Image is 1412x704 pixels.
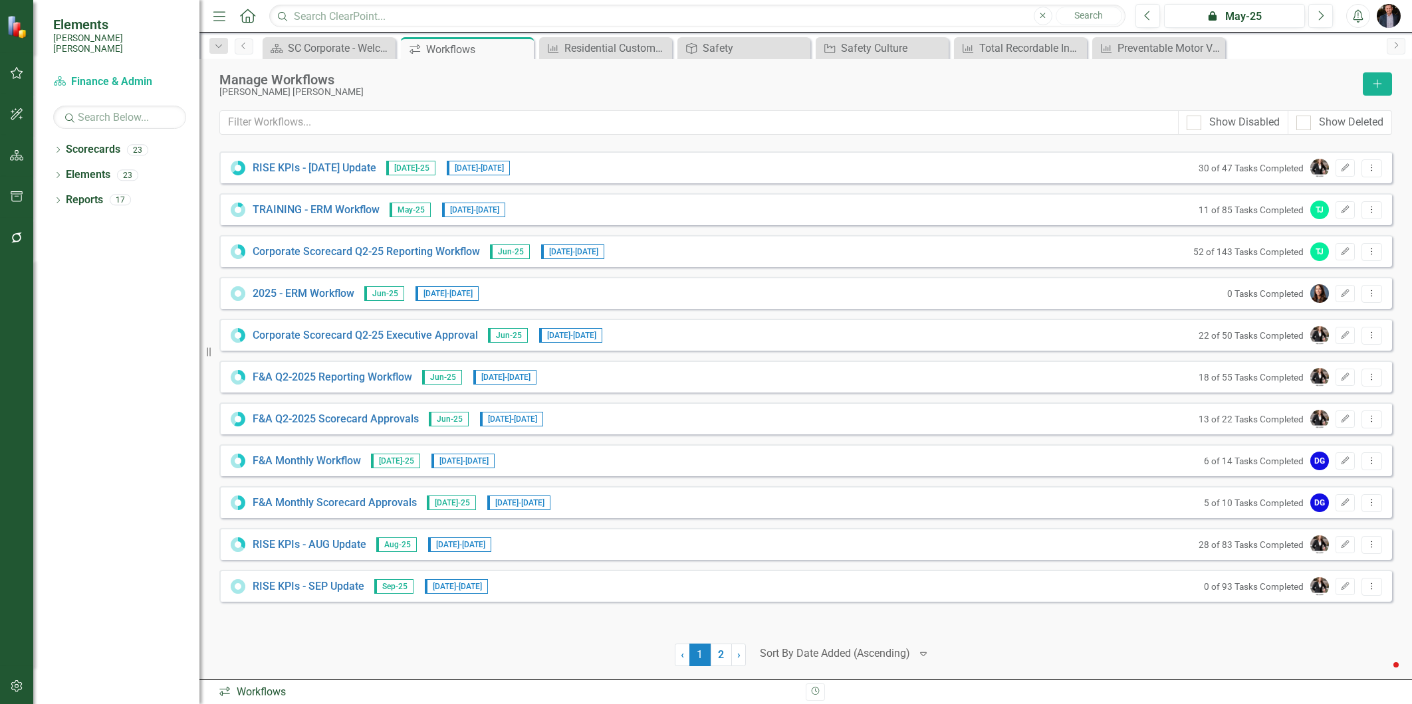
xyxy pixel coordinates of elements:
[1118,40,1222,56] div: Preventable Motor Vehicle Accident (PMVA) Rate*
[689,644,711,666] span: 1
[428,537,491,552] span: [DATE] - [DATE]
[253,495,417,511] a: F&A Monthly Scorecard Approvals
[979,40,1084,56] div: Total Recordable Incident Rate (TRIR)
[1199,414,1304,424] small: 13 of 22 Tasks Completed
[1204,456,1304,466] small: 6 of 14 Tasks Completed
[422,370,462,385] span: Jun-25
[376,537,417,552] span: Aug-25
[53,33,186,54] small: [PERSON_NAME] [PERSON_NAME]
[1199,163,1304,173] small: 30 of 47 Tasks Completed
[1310,410,1329,428] img: Julie Jordan
[288,40,392,56] div: SC Corporate - Welcome to ClearPoint
[841,40,945,56] div: Safety Culture
[1164,4,1305,28] button: May-25
[429,412,469,426] span: Jun-25
[1377,4,1401,28] img: Chris Amodeo
[1319,115,1383,130] div: Show Deleted
[473,370,536,385] span: [DATE] - [DATE]
[266,40,392,56] a: SC Corporate - Welcome to ClearPoint
[442,203,505,217] span: [DATE] - [DATE]
[427,495,476,510] span: [DATE]-25
[1199,372,1304,383] small: 18 of 55 Tasks Completed
[7,15,30,39] img: ClearPoint Strategy
[1199,330,1304,341] small: 22 of 50 Tasks Completed
[1310,452,1329,470] div: DG
[1056,7,1122,25] button: Search
[66,193,103,208] a: Reports
[1204,581,1304,592] small: 0 of 93 Tasks Completed
[819,40,945,56] a: Safety Culture
[127,144,148,155] div: 23
[564,40,669,56] div: Residential Customer Survey % Satisfaction​
[53,17,186,33] span: Elements
[386,161,435,175] span: [DATE]-25
[681,648,684,661] span: ‹
[253,412,419,427] a: F&A Q2-2025 Scorecard Approvals
[253,454,361,469] a: F&A Monthly Workflow
[1310,326,1329,345] img: Julie Jordan
[490,244,530,259] span: Jun-25
[1310,577,1329,596] img: Julie Jordan
[219,87,1356,97] div: [PERSON_NAME] [PERSON_NAME]
[53,74,186,90] a: Finance & Admin
[957,40,1084,56] a: Total Recordable Incident Rate (TRIR)
[1193,246,1304,257] small: 52 of 143 Tasks Completed
[1310,535,1329,554] img: Julie Jordan
[269,5,1125,28] input: Search ClearPoint...
[364,286,404,301] span: Jun-25
[253,579,364,594] a: RISE KPIs - SEP Update
[374,579,413,594] span: Sep-25
[1310,159,1329,177] img: Julie Jordan
[539,328,602,343] span: [DATE] - [DATE]
[541,244,604,259] span: [DATE] - [DATE]
[425,579,488,594] span: [DATE] - [DATE]
[1209,115,1280,130] div: Show Disabled
[737,648,741,661] span: ›
[1169,9,1300,25] div: May-25
[1310,201,1329,219] div: TJ
[703,40,807,56] div: Safety
[253,328,478,343] a: Corporate Scorecard Q2-25 Executive Approval
[415,286,479,301] span: [DATE] - [DATE]
[66,142,120,157] a: Scorecards
[1227,288,1304,299] small: 0 Tasks Completed
[1310,493,1329,512] div: DG
[253,244,480,260] a: Corporate Scorecard Q2-25 Reporting Workflow
[117,169,138,181] div: 23
[1199,539,1304,550] small: 28 of 83 Tasks Completed
[66,167,110,183] a: Elements
[431,454,495,468] span: [DATE] - [DATE]
[253,203,380,218] a: TRAINING - ERM Workflow
[53,106,186,129] input: Search Below...
[480,412,543,426] span: [DATE] - [DATE]
[1310,368,1329,387] img: Julie Jordan
[219,72,1356,87] div: Manage Workflows
[681,40,807,56] a: Safety
[253,286,354,302] a: 2025 - ERM Workflow
[426,41,530,58] div: Workflows
[218,685,796,700] div: Workflows
[390,203,431,217] span: May-25
[1204,497,1304,508] small: 5 of 10 Tasks Completed
[110,195,131,206] div: 17
[253,161,376,176] a: RISE KPIs - [DATE] Update
[1367,659,1399,691] iframe: Intercom live chat
[1310,242,1329,261] div: TJ
[371,454,420,468] span: [DATE]-25
[1096,40,1222,56] a: Preventable Motor Vehicle Accident (PMVA) Rate*
[487,495,550,510] span: [DATE] - [DATE]
[488,328,528,343] span: Jun-25
[253,370,412,385] a: F&A Q2-2025 Reporting Workflow
[1074,10,1103,21] span: Search
[253,537,366,553] a: RISE KPIs - AUG Update
[219,110,1179,135] input: Filter Workflows...
[1310,284,1329,303] img: Tami Griswold
[711,644,732,666] a: 2
[542,40,669,56] a: Residential Customer Survey % Satisfaction​
[1199,205,1304,215] small: 11 of 85 Tasks Completed
[447,161,510,175] span: [DATE] - [DATE]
